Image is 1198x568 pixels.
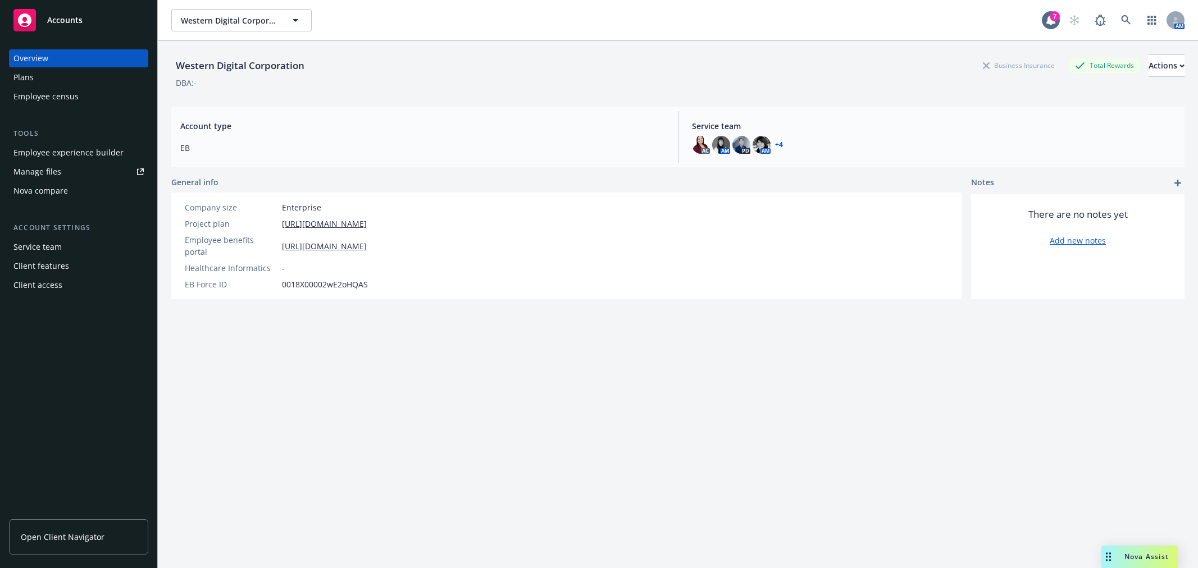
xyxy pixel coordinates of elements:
[13,257,69,275] div: Client features
[9,163,148,181] a: Manage files
[1149,54,1185,77] button: Actions
[9,276,148,294] a: Client access
[1149,55,1185,76] div: Actions
[1141,9,1163,31] a: Switch app
[176,77,197,89] div: DBA: -
[9,128,148,139] div: Tools
[171,176,218,188] span: General info
[171,9,312,31] button: Western Digital Corporation
[775,141,783,148] a: +4
[282,278,368,290] span: 0018X00002wE2oHQAS
[13,68,34,86] div: Plans
[13,49,48,67] div: Overview
[753,136,771,154] img: photo
[692,136,710,154] img: photo
[977,58,1060,72] div: Business Insurance
[185,262,277,274] div: Healthcare Informatics
[9,4,148,36] a: Accounts
[13,144,124,162] div: Employee experience builder
[282,201,321,213] span: Enterprise
[185,201,277,213] div: Company size
[1101,546,1178,568] button: Nova Assist
[282,262,285,274] span: -
[282,240,367,252] a: [URL][DOMAIN_NAME]
[185,218,277,230] div: Project plan
[185,278,277,290] div: EB Force ID
[13,163,61,181] div: Manage files
[1101,546,1115,568] div: Drag to move
[1089,9,1112,31] a: Report a Bug
[13,88,79,106] div: Employee census
[9,257,148,275] a: Client features
[1050,11,1060,21] div: 7
[181,15,278,26] span: Western Digital Corporation
[1063,9,1086,31] a: Start snowing
[692,120,1176,132] span: Service team
[171,58,309,73] div: Western Digital Corporation
[712,136,730,154] img: photo
[9,49,148,67] a: Overview
[732,136,750,154] img: photo
[1028,208,1128,221] span: There are no notes yet
[9,238,148,256] a: Service team
[971,176,994,190] span: Notes
[185,234,277,258] div: Employee benefits portal
[282,218,367,230] a: [URL][DOMAIN_NAME]
[9,182,148,200] a: Nova compare
[9,222,148,233] div: Account settings
[9,144,148,162] a: Employee experience builder
[21,531,104,543] span: Open Client Navigator
[13,276,62,294] div: Client access
[1124,552,1169,561] span: Nova Assist
[180,142,664,154] span: EB
[9,88,148,106] a: Employee census
[1069,58,1140,72] div: Total Rewards
[47,16,83,25] span: Accounts
[9,68,148,86] a: Plans
[13,182,68,200] div: Nova compare
[1171,176,1185,190] a: add
[1050,235,1106,246] a: Add new notes
[180,120,664,132] span: Account type
[1115,9,1137,31] a: Search
[13,238,62,256] div: Service team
